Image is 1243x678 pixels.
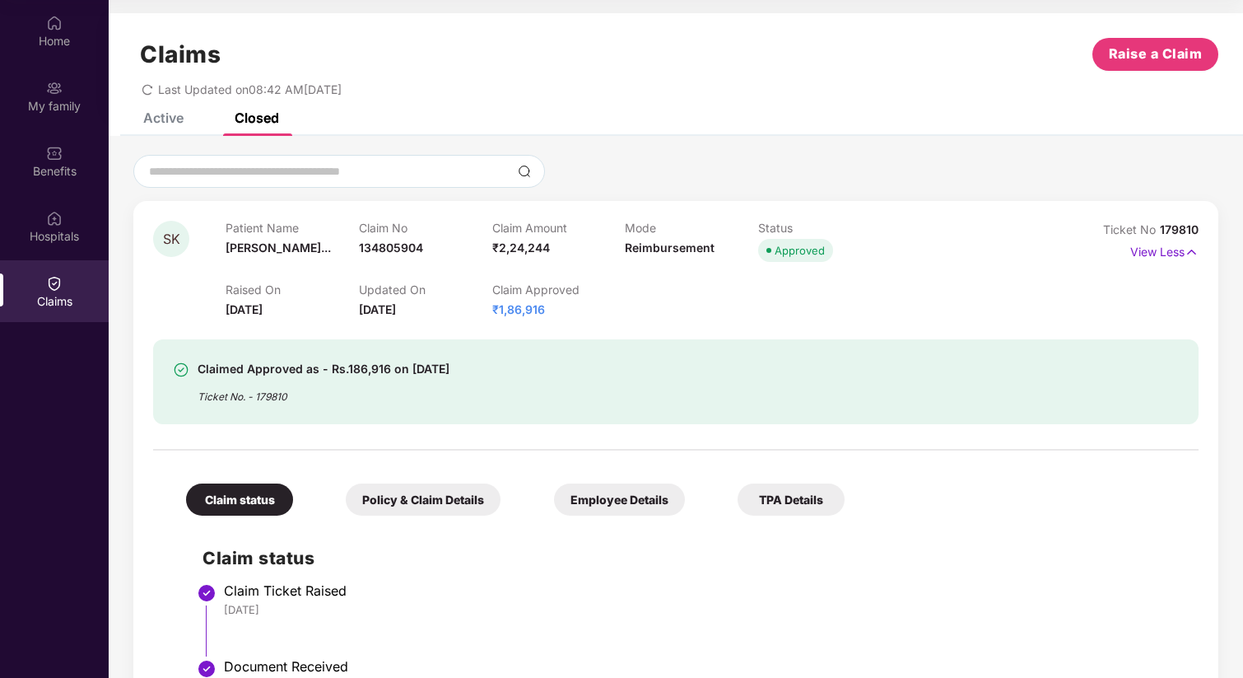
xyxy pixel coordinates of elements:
[625,241,715,255] span: Reimbursement
[224,582,1182,599] div: Claim Ticket Raised
[158,82,342,96] span: Last Updated on 08:42 AM[DATE]
[775,242,825,259] div: Approved
[554,484,685,516] div: Employee Details
[143,110,184,126] div: Active
[235,110,279,126] div: Closed
[1109,44,1203,64] span: Raise a Claim
[46,15,63,31] img: svg+xml;base64,PHN2ZyBpZD0iSG9tZSIgeG1sbnM9Imh0dHA6Ly93d3cudzMub3JnLzIwMDAvc3ZnIiB3aWR0aD0iMjAiIG...
[163,232,180,246] span: SK
[46,275,63,292] img: svg+xml;base64,PHN2ZyBpZD0iQ2xhaW0iIHhtbG5zPSJodHRwOi8vd3d3LnczLm9yZy8yMDAwL3N2ZyIgd2lkdGg9IjIwIi...
[186,484,293,516] div: Claim status
[140,40,221,68] h1: Claims
[46,210,63,227] img: svg+xml;base64,PHN2ZyBpZD0iSG9zcGl0YWxzIiB4bWxucz0iaHR0cDovL3d3dy53My5vcmcvMjAwMC9zdmciIHdpZHRoPS...
[1185,243,1199,261] img: svg+xml;base64,PHN2ZyB4bWxucz0iaHR0cDovL3d3dy53My5vcmcvMjAwMC9zdmciIHdpZHRoPSIxNyIgaGVpZ2h0PSIxNy...
[738,484,845,516] div: TPA Details
[198,359,449,379] div: Claimed Approved as - Rs.186,916 on [DATE]
[758,221,892,235] p: Status
[226,221,359,235] p: Patient Name
[1103,222,1160,236] span: Ticket No
[359,221,492,235] p: Claim No
[1160,222,1199,236] span: 179810
[359,283,492,297] p: Updated On
[518,165,531,178] img: svg+xml;base64,PHN2ZyBpZD0iU2VhcmNoLTMyeDMyIiB4bWxucz0iaHR0cDovL3d3dy53My5vcmcvMjAwMC9zdmciIHdpZH...
[46,80,63,96] img: svg+xml;base64,PHN2ZyB3aWR0aD0iMjAiIGhlaWdodD0iMjAiIHZpZXdCb3g9IjAgMCAyMCAyMCIgZmlsbD0ibm9uZSIgeG...
[224,602,1182,617] div: [DATE]
[1130,239,1199,261] p: View Less
[198,379,449,404] div: Ticket No. - 179810
[359,241,423,255] span: 134805904
[226,241,331,255] span: [PERSON_NAME]...
[492,302,545,316] span: ₹1,86,916
[1092,38,1218,71] button: Raise a Claim
[492,221,626,235] p: Claim Amount
[173,362,189,378] img: svg+xml;base64,PHN2ZyBpZD0iU3VjY2Vzcy0zMngzMiIgeG1sbnM9Imh0dHA6Ly93d3cudzMub3JnLzIwMDAvc3ZnIiB3aW...
[492,241,550,255] span: ₹2,24,244
[203,545,1182,572] h2: Claim status
[359,302,396,316] span: [DATE]
[226,302,263,316] span: [DATE]
[224,658,1182,675] div: Document Received
[46,145,63,161] img: svg+xml;base64,PHN2ZyBpZD0iQmVuZWZpdHMiIHhtbG5zPSJodHRwOi8vd3d3LnczLm9yZy8yMDAwL3N2ZyIgd2lkdGg9Ij...
[226,283,359,297] p: Raised On
[142,82,153,96] span: redo
[625,221,758,235] p: Mode
[492,283,626,297] p: Claim Approved
[346,484,500,516] div: Policy & Claim Details
[197,583,216,603] img: svg+xml;base64,PHN2ZyBpZD0iU3RlcC1Eb25lLTMyeDMyIiB4bWxucz0iaHR0cDovL3d3dy53My5vcmcvMjAwMC9zdmciIH...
